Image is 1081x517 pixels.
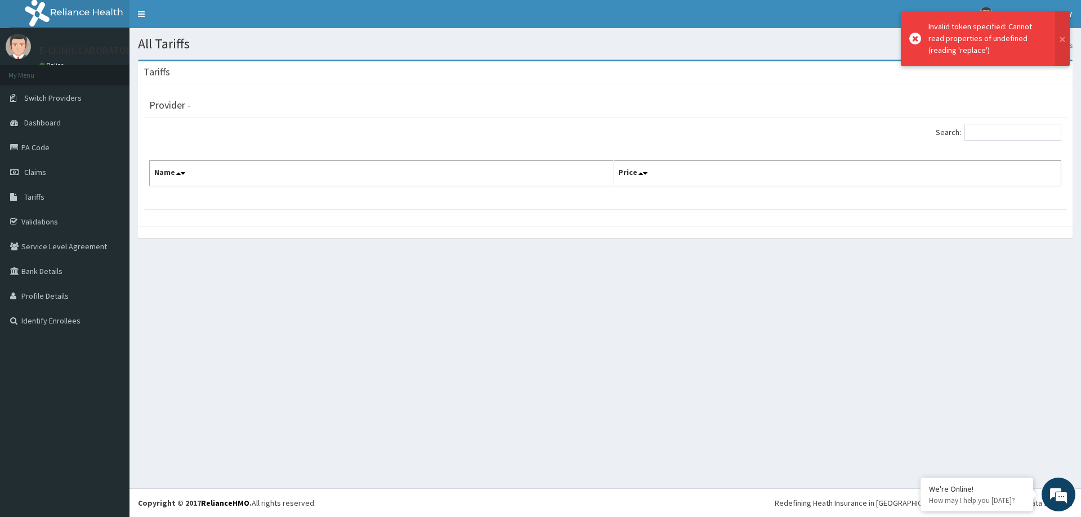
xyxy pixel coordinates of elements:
[928,21,1044,56] div: Invalid token specified: Cannot read properties of undefined (reading 'replace')
[138,37,1073,51] h1: All Tariffs
[24,93,82,103] span: Switch Providers
[6,34,31,59] img: User Image
[964,124,1061,141] input: Search:
[936,124,1061,141] label: Search:
[979,7,993,21] img: User Image
[24,118,61,128] span: Dashboard
[144,67,170,77] h3: Tariffs
[929,484,1025,494] div: We're Online!
[775,497,1073,509] div: Redefining Heath Insurance in [GEOGRAPHIC_DATA] using Telemedicine and Data Science!
[138,498,252,508] strong: Copyright © 2017 .
[39,46,137,56] p: E-CLINIC LABORATORY
[129,488,1081,517] footer: All rights reserved.
[149,100,191,110] h3: Provider -
[24,192,44,202] span: Tariffs
[614,161,1061,187] th: Price
[150,161,614,187] th: Name
[929,496,1025,505] p: How may I help you today?
[24,167,46,177] span: Claims
[39,61,66,69] a: Online
[1000,9,1073,19] span: E-CLINIC LABORATORY
[201,498,249,508] a: RelianceHMO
